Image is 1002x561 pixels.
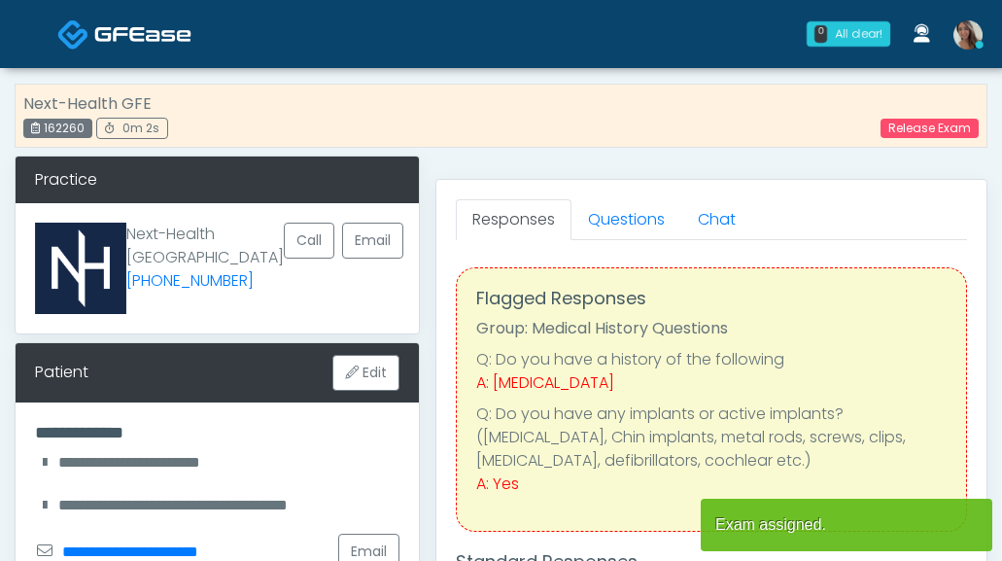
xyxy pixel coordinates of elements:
img: Docovia [57,18,89,51]
div: A: [MEDICAL_DATA] [476,371,947,395]
div: Patient [35,361,88,384]
img: Docovia [94,24,191,44]
article: Exam assigned. [701,499,992,551]
h4: Flagged Responses [476,288,947,309]
div: Practice [16,157,419,203]
img: Samantha Ly [953,20,983,50]
li: Q: Do you have any implants or active implants? ([MEDICAL_DATA], Chin implants, metal rods, screw... [476,403,947,473]
a: Responses [456,199,571,240]
span: 0m 2s [122,120,159,136]
div: All clear! [835,25,882,43]
strong: Next-Health GFE [23,92,152,115]
a: Release Exam [881,119,979,138]
div: 162260 [23,119,92,138]
button: Call [284,223,334,259]
li: Q: Do you have a history of the following [476,348,947,371]
img: Provider image [35,223,126,314]
a: [PHONE_NUMBER] [126,269,254,292]
a: Chat [681,199,752,240]
div: A: Yes [476,473,947,496]
div: 0 [814,25,827,43]
a: Email [342,223,403,259]
a: Questions [571,199,681,240]
button: Edit [332,355,399,391]
p: Next-Health [GEOGRAPHIC_DATA] [126,223,284,298]
strong: Group: Medical History Questions [476,317,728,339]
a: Docovia [57,2,191,65]
a: 0 All clear! [795,14,902,54]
